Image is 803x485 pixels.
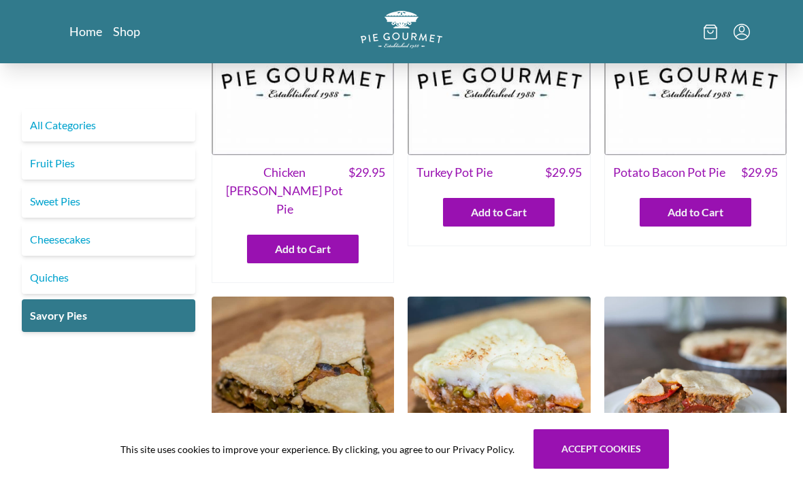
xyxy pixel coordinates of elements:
span: Add to Cart [471,204,527,220]
img: Veggie Pot Pie [212,297,394,479]
button: Add to Cart [640,198,751,227]
button: Accept cookies [534,429,669,469]
a: Logo [361,11,442,52]
a: Quiches [22,261,195,294]
img: logo [361,11,442,48]
button: Add to Cart [443,198,555,227]
span: This site uses cookies to improve your experience. By clicking, you agree to our Privacy Policy. [120,442,514,456]
a: Savory Pies [22,299,195,332]
a: All Categories [22,109,195,141]
button: Add to Cart [247,235,359,263]
span: Potato Bacon Pot Pie [613,163,725,182]
button: Menu [734,24,750,40]
a: Shop [113,23,140,39]
span: Add to Cart [275,241,331,257]
span: Add to Cart [668,204,723,220]
span: $ 29.95 [545,163,582,182]
span: Turkey Pot Pie [416,163,493,182]
a: Sweet Pies [22,185,195,218]
span: $ 29.95 [348,163,385,218]
img: Shepherds Pie [408,297,590,479]
a: Home [69,23,102,39]
span: Chicken [PERSON_NAME] Pot Pie [220,163,348,218]
span: $ 29.95 [741,163,778,182]
img: Sausage & Pepper Pot Pie [604,297,787,479]
a: Fruit Pies [22,147,195,180]
a: Cheesecakes [22,223,195,256]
